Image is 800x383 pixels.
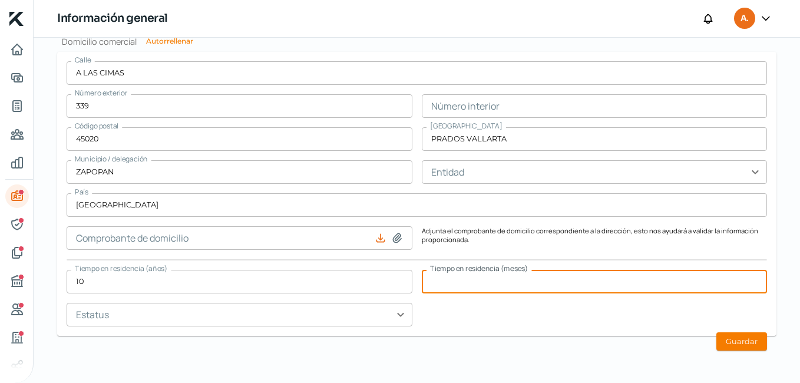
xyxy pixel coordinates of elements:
[5,184,29,208] a: Información general
[5,326,29,349] a: Industria
[146,38,193,45] button: Autorrellenar
[57,36,776,47] h2: Domicilio comercial
[5,38,29,61] a: Inicio
[5,151,29,174] a: Mis finanzas
[75,154,148,164] span: Municipio / delegación
[5,94,29,118] a: Tus créditos
[5,123,29,146] a: Pago a proveedores
[75,187,88,197] span: País
[741,12,748,26] span: A.
[5,213,29,236] a: Representantes
[5,241,29,265] a: Documentos
[75,55,91,65] span: Calle
[5,66,29,90] a: Adelantar facturas
[75,88,127,98] span: Número exterior
[75,121,118,131] span: Código postal
[422,226,768,250] p: Adjunta el comprobante de domicilio correspondiente a la dirección, esto nos ayudará a validar la...
[75,263,168,273] span: Tiempo en residencia (años)
[430,263,528,273] span: Tiempo en residencia (meses)
[57,10,168,27] h1: Información general
[5,269,29,293] a: Buró de crédito
[5,354,29,378] a: Redes sociales
[5,298,29,321] a: Referencias
[430,121,503,131] span: [GEOGRAPHIC_DATA]
[716,332,767,351] button: Guardar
